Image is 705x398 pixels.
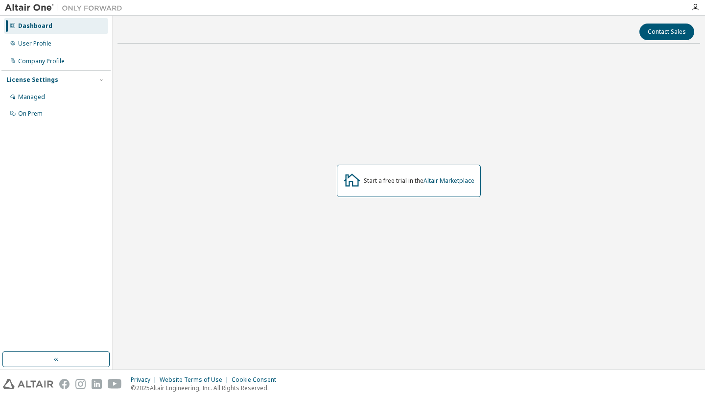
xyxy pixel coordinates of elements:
[423,176,474,185] a: Altair Marketplace
[3,379,53,389] img: altair_logo.svg
[18,110,43,118] div: On Prem
[131,376,160,384] div: Privacy
[59,379,70,389] img: facebook.svg
[6,76,58,84] div: License Settings
[232,376,282,384] div: Cookie Consent
[639,24,694,40] button: Contact Sales
[5,3,127,13] img: Altair One
[131,384,282,392] p: © 2025 Altair Engineering, Inc. All Rights Reserved.
[18,57,65,65] div: Company Profile
[18,22,52,30] div: Dashboard
[108,379,122,389] img: youtube.svg
[160,376,232,384] div: Website Terms of Use
[92,379,102,389] img: linkedin.svg
[364,177,474,185] div: Start a free trial in the
[18,93,45,101] div: Managed
[75,379,86,389] img: instagram.svg
[18,40,51,48] div: User Profile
